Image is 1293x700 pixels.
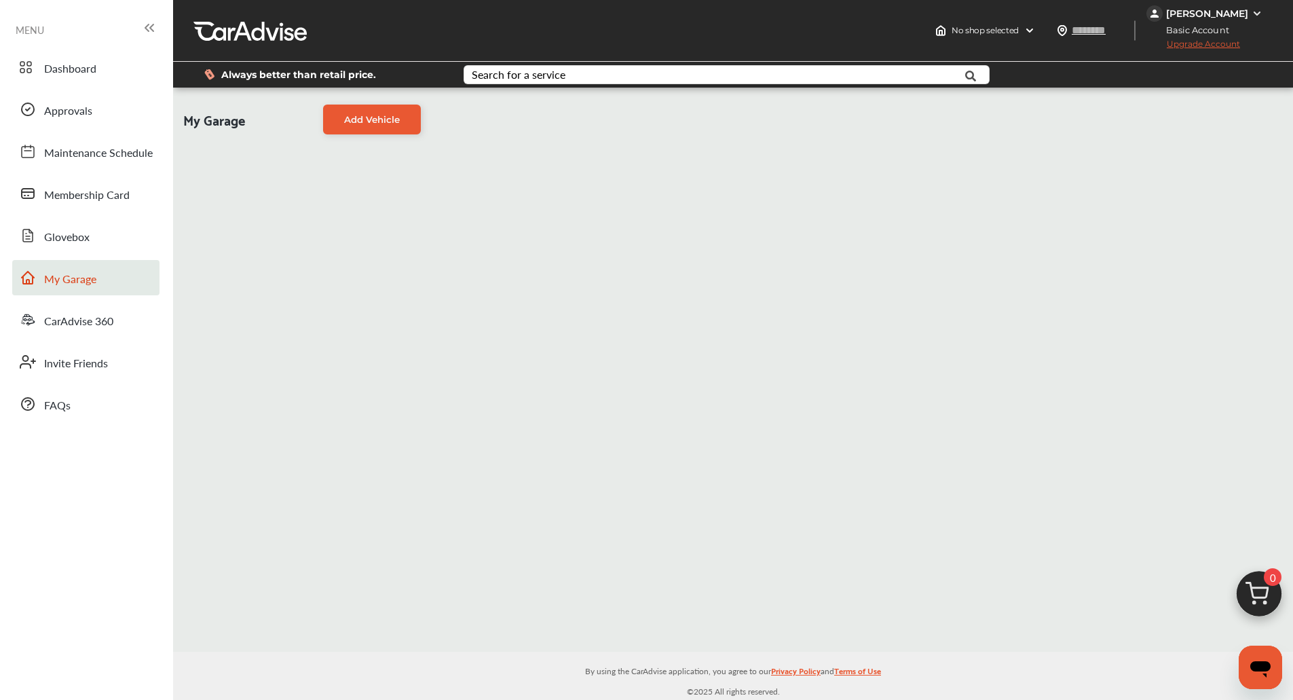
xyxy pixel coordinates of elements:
span: My Garage [183,105,245,134]
img: cart_icon.3d0951e8.svg [1226,565,1292,630]
a: Dashboard [12,50,160,85]
a: Approvals [12,92,160,127]
span: Basic Account [1148,23,1239,37]
span: Invite Friends [44,355,108,373]
div: [PERSON_NAME] [1166,7,1248,20]
p: By using the CarAdvise application, you agree to our and [173,663,1293,678]
span: Approvals [44,103,92,120]
a: Maintenance Schedule [12,134,160,169]
span: Add Vehicle [344,114,400,125]
span: Glovebox [44,229,90,246]
span: No shop selected [952,25,1019,36]
div: Search for a service [472,69,565,80]
span: FAQs [44,397,71,415]
a: FAQs [12,386,160,422]
img: dollor_label_vector.a70140d1.svg [204,69,214,80]
span: CarAdvise 360 [44,313,113,331]
img: header-divider.bc55588e.svg [1134,20,1136,41]
a: Add Vehicle [323,105,421,134]
span: Dashboard [44,60,96,78]
a: Privacy Policy [771,663,821,684]
span: Always better than retail price. [221,70,376,79]
img: header-home-logo.8d720a4f.svg [935,25,946,36]
img: WGsFRI8htEPBVLJbROoPRyZpYNWhNONpIPPETTm6eUC0GeLEiAAAAAElFTkSuQmCC [1252,8,1262,19]
span: Maintenance Schedule [44,145,153,162]
iframe: Button to launch messaging window [1239,646,1282,689]
a: Membership Card [12,176,160,211]
a: My Garage [12,260,160,295]
span: Membership Card [44,187,130,204]
img: location_vector.a44bc228.svg [1057,25,1068,36]
span: MENU [16,24,44,35]
a: Invite Friends [12,344,160,380]
a: Terms of Use [834,663,881,684]
span: My Garage [44,271,96,289]
a: CarAdvise 360 [12,302,160,337]
img: header-down-arrow.9dd2ce7d.svg [1024,25,1035,36]
span: Upgrade Account [1146,39,1240,56]
span: 0 [1264,568,1281,586]
img: jVpblrzwTbfkPYzPPzSLxeg0AAAAASUVORK5CYII= [1146,5,1163,22]
a: Glovebox [12,218,160,253]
